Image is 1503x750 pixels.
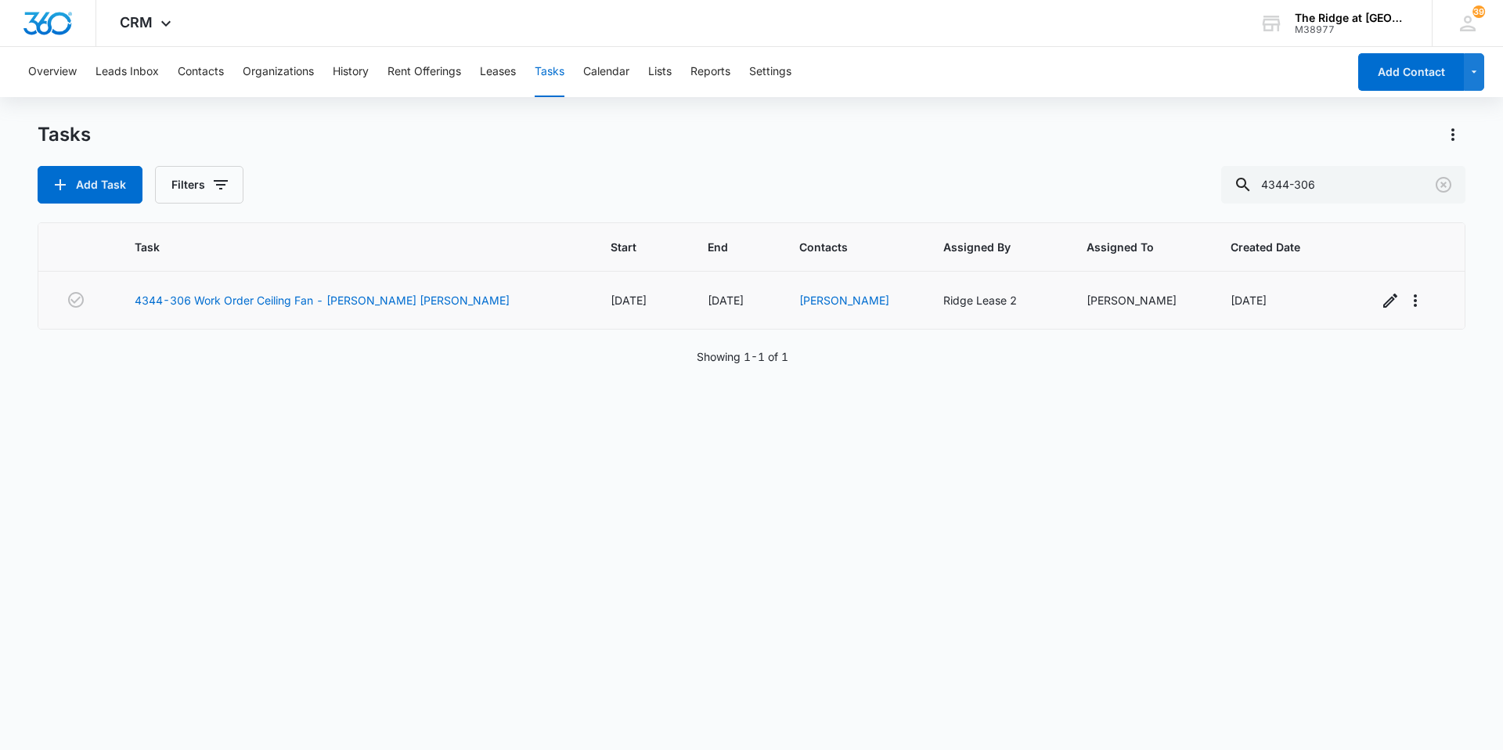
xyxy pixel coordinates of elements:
button: Actions [1440,122,1465,147]
button: Calendar [583,47,629,97]
div: notifications count [1472,5,1485,18]
button: Filters [155,166,243,204]
button: Overview [28,47,77,97]
a: 4344-306 Work Order Ceiling Fan - [PERSON_NAME] [PERSON_NAME] [135,292,510,308]
span: CRM [120,14,153,31]
button: Leads Inbox [96,47,159,97]
span: [DATE] [1231,294,1267,307]
span: Created Date [1231,239,1317,255]
span: Assigned By [943,239,1027,255]
span: Start [611,239,647,255]
button: Leases [480,47,516,97]
span: [DATE] [611,294,647,307]
button: Clear [1431,172,1456,197]
h1: Tasks [38,123,91,146]
span: [DATE] [708,294,744,307]
button: Settings [749,47,791,97]
a: [PERSON_NAME] [799,294,889,307]
span: 39 [1472,5,1485,18]
button: History [333,47,369,97]
p: Showing 1-1 of 1 [697,348,788,365]
button: Add Contact [1358,53,1464,91]
input: Search Tasks [1221,166,1465,204]
span: Task [135,239,550,255]
button: Tasks [535,47,564,97]
div: account id [1295,24,1409,35]
div: [PERSON_NAME] [1087,292,1193,308]
button: Add Task [38,166,142,204]
span: Contacts [799,239,883,255]
button: Lists [648,47,672,97]
button: Reports [690,47,730,97]
span: End [708,239,738,255]
button: Contacts [178,47,224,97]
div: account name [1295,12,1409,24]
button: Rent Offerings [387,47,461,97]
div: Ridge Lease 2 [943,292,1050,308]
span: Assigned To [1087,239,1170,255]
button: Organizations [243,47,314,97]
